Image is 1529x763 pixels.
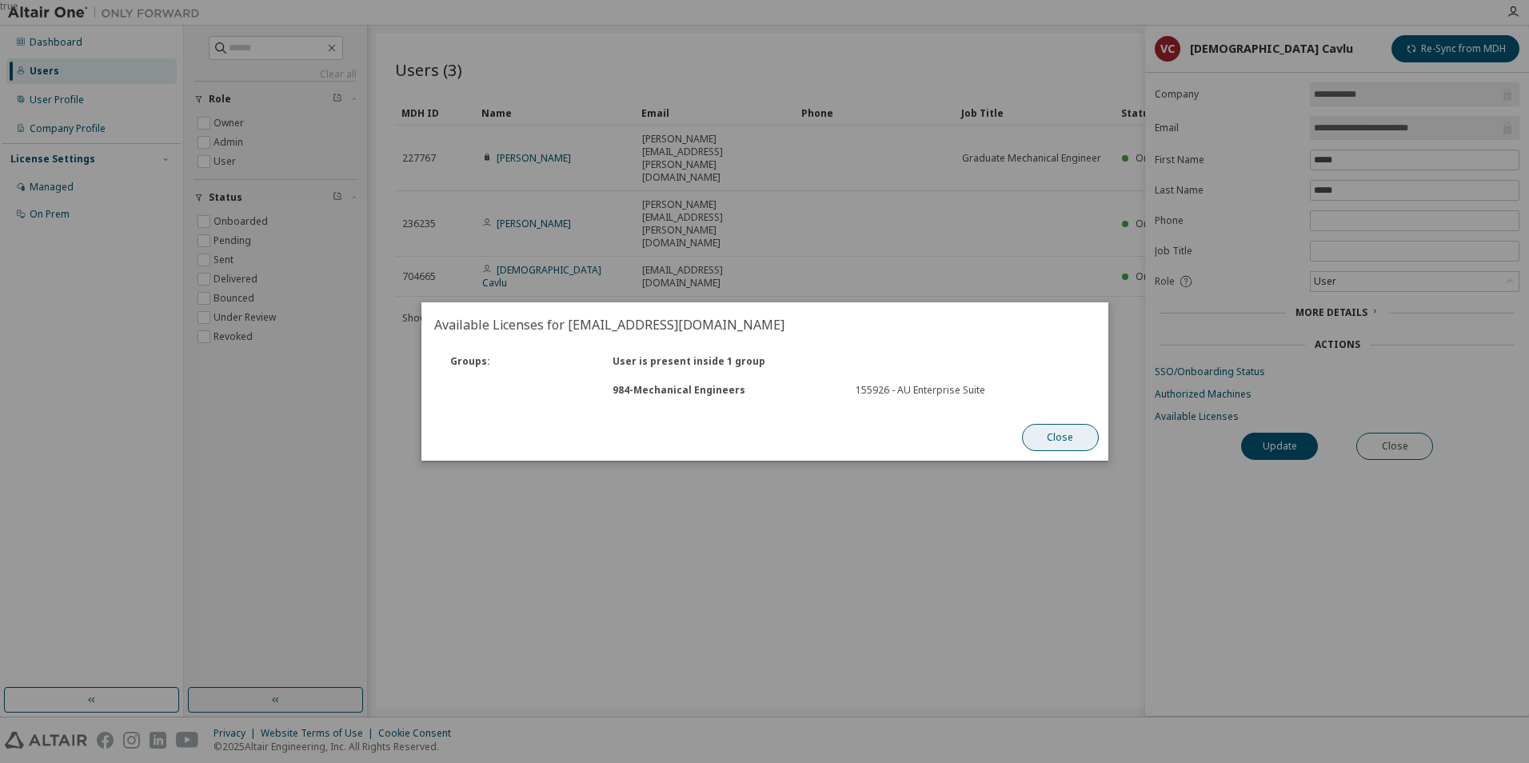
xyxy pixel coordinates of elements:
[602,384,845,397] div: 984 - Mechanical Engineers
[602,355,845,368] div: User is present inside 1 group
[421,302,1108,347] h2: Available Licenses for [EMAIL_ADDRESS][DOMAIN_NAME]
[1021,424,1098,451] button: Close
[441,355,603,368] div: Groups :
[855,384,1079,397] div: 155926 - AU Enterprise Suite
